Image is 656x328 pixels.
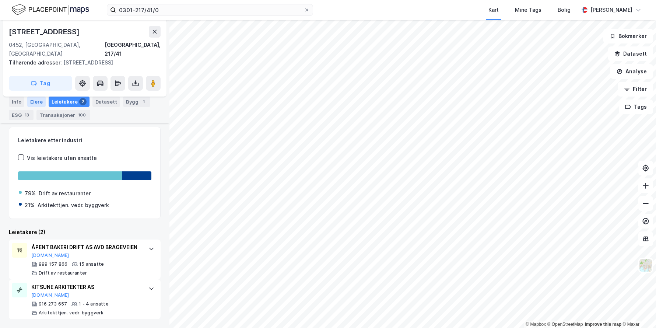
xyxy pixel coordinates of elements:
[9,41,105,58] div: 0452, [GEOGRAPHIC_DATA], [GEOGRAPHIC_DATA]
[79,261,104,267] div: 15 ansatte
[77,111,87,119] div: 100
[39,301,67,307] div: 916 273 657
[79,98,87,105] div: 2
[558,6,571,14] div: Bolig
[27,97,46,107] div: Eiere
[31,243,141,252] div: ÅPENT BAKERI DRIFT AS AVD BRAGEVEIEN
[39,189,91,198] div: Drift av restauranter
[585,322,621,327] a: Improve this map
[140,98,147,105] div: 1
[526,322,546,327] a: Mapbox
[610,64,653,79] button: Analyse
[619,100,653,114] button: Tags
[31,252,69,258] button: [DOMAIN_NAME]
[27,154,97,163] div: Vis leietakere uten ansatte
[25,189,36,198] div: 79%
[603,29,653,43] button: Bokmerker
[123,97,150,107] div: Bygg
[590,6,632,14] div: [PERSON_NAME]
[18,136,151,145] div: Leietakere etter industri
[619,293,656,328] div: Kontrollprogram for chat
[9,110,34,120] div: ESG
[9,97,24,107] div: Info
[608,46,653,61] button: Datasett
[25,201,35,210] div: 21%
[36,110,90,120] div: Transaksjoner
[9,59,63,66] span: Tilhørende adresser:
[547,322,583,327] a: OpenStreetMap
[39,270,87,276] div: Drift av restauranter
[9,58,155,67] div: [STREET_ADDRESS]
[9,76,72,91] button: Tag
[515,6,541,14] div: Mine Tags
[23,111,31,119] div: 13
[105,41,161,58] div: [GEOGRAPHIC_DATA], 217/41
[639,258,653,272] img: Z
[39,310,104,316] div: Arkitekttjen. vedr. byggverk
[618,82,653,97] button: Filter
[39,261,67,267] div: 999 157 866
[31,292,69,298] button: [DOMAIN_NAME]
[79,301,109,307] div: 1 - 4 ansatte
[488,6,499,14] div: Kart
[9,228,161,237] div: Leietakere (2)
[619,293,656,328] iframe: Chat Widget
[92,97,120,107] div: Datasett
[116,4,304,15] input: Søk på adresse, matrikkel, gårdeiere, leietakere eller personer
[12,3,89,16] img: logo.f888ab2527a4732fd821a326f86c7f29.svg
[38,201,109,210] div: Arkitekttjen. vedr. byggverk
[49,97,90,107] div: Leietakere
[31,283,141,292] div: KITSUNE ARKITEKTER AS
[9,26,81,38] div: [STREET_ADDRESS]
